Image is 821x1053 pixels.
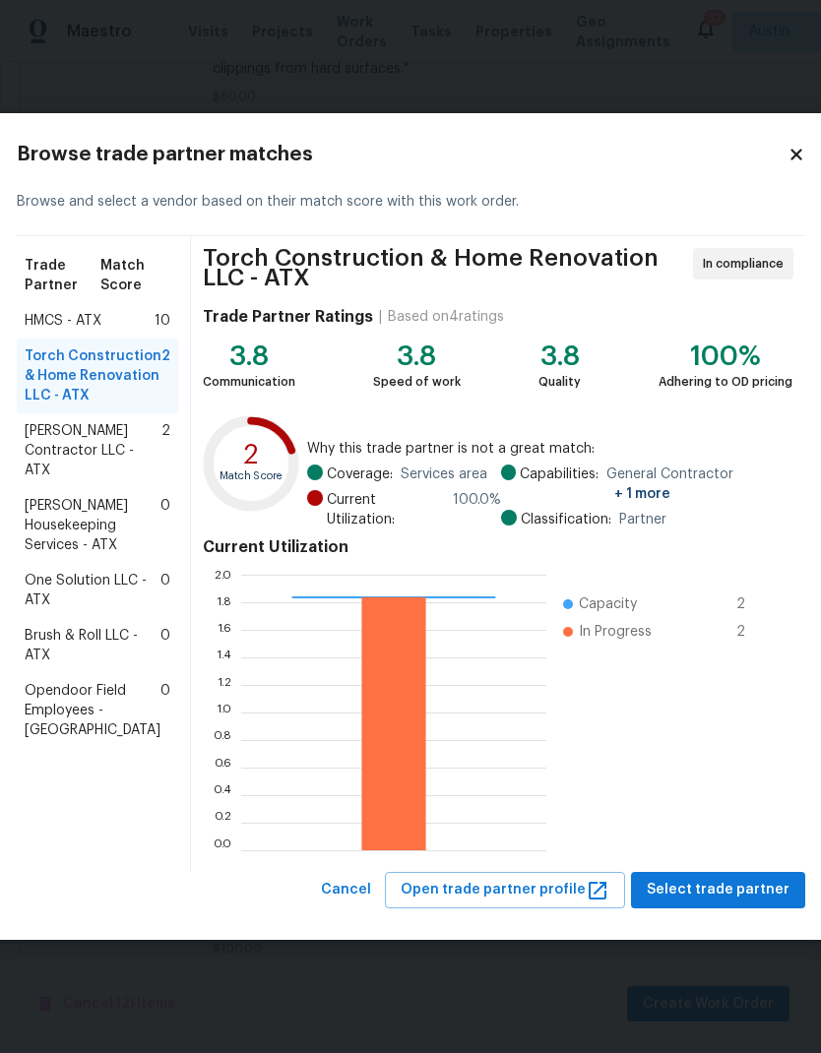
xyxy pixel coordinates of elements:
span: 0 [160,626,170,665]
span: Coverage: [327,465,393,484]
span: Cancel [321,878,371,902]
text: 2 [243,443,259,469]
span: Classification: [521,510,611,529]
span: Match Score [100,256,169,295]
div: Speed of work [373,372,461,392]
span: Capacity [579,594,637,614]
text: 1.6 [217,624,231,636]
text: 0.6 [214,762,231,774]
text: Match Score [219,471,283,482]
h2: Browse trade partner matches [17,145,788,164]
span: HMCS - ATX [25,311,101,331]
text: 1.0 [216,707,231,718]
button: Open trade partner profile [385,872,625,908]
span: Current Utilization: [327,490,445,529]
text: 1.8 [216,596,231,608]
span: Services area [401,465,487,484]
span: In Progress [579,622,652,642]
span: Opendoor Field Employees - [GEOGRAPHIC_DATA] [25,681,160,740]
span: One Solution LLC - ATX [25,571,160,610]
div: 3.8 [203,346,295,366]
span: Torch Construction & Home Renovation LLC - ATX [25,346,161,405]
text: 1.2 [217,679,231,691]
span: Trade Partner [25,256,101,295]
span: 100.0 % [453,490,501,529]
div: Browse and select a vendor based on their match score with this work order. [17,168,805,236]
button: Cancel [313,872,379,908]
span: 10 [155,311,170,331]
span: Partner [619,510,666,529]
span: + 1 more [614,487,670,501]
span: 2 [736,594,768,614]
button: Select trade partner [631,872,805,908]
span: 0 [160,496,170,555]
span: [PERSON_NAME] Housekeeping Services - ATX [25,496,160,555]
div: 3.8 [538,346,581,366]
text: 0.4 [213,789,231,801]
div: Adhering to OD pricing [659,372,792,392]
text: 0.8 [213,734,231,746]
h4: Current Utilization [203,537,793,557]
h4: Trade Partner Ratings [203,307,373,327]
span: Brush & Roll LLC - ATX [25,626,160,665]
text: 1.4 [216,651,231,663]
text: 0.0 [213,844,231,856]
span: 0 [160,681,170,740]
span: 0 [160,571,170,610]
div: 100% [659,346,792,366]
div: Based on 4 ratings [388,307,504,327]
span: Capabilities: [520,465,599,504]
span: Select trade partner [647,878,789,902]
span: [PERSON_NAME] Contractor LLC - ATX [25,421,161,480]
span: Torch Construction & Home Renovation LLC - ATX [203,248,687,287]
div: Communication [203,372,295,392]
text: 2.0 [214,569,231,581]
div: 3.8 [373,346,461,366]
span: 2 [161,421,170,480]
span: In compliance [703,254,791,274]
text: 0.2 [214,817,231,829]
span: Open trade partner profile [401,878,609,902]
span: 2 [736,622,768,642]
div: | [373,307,388,327]
span: Why this trade partner is not a great match: [307,439,792,459]
div: Quality [538,372,581,392]
span: 2 [161,346,170,405]
span: General Contractor [606,465,792,504]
